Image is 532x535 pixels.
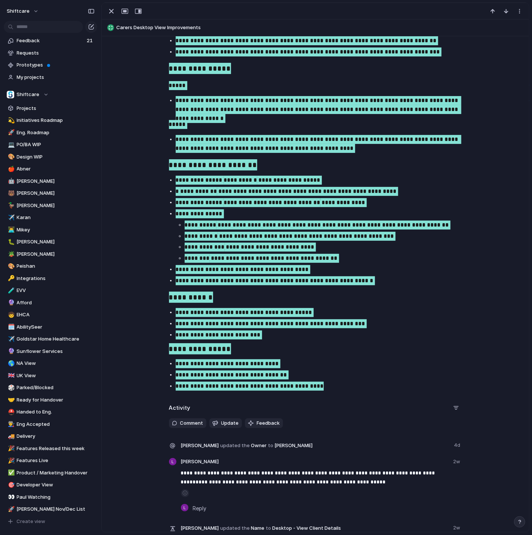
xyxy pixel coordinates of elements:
[4,200,97,211] a: 🦆[PERSON_NAME]
[4,273,97,284] a: 🔑Integrations
[8,359,13,368] div: 🌎
[17,49,95,57] span: Requests
[4,72,97,83] a: My projects
[4,309,97,320] div: 🧒EHCA
[7,238,14,246] button: 🐛
[4,139,97,150] a: 💻PO/BA WIP
[7,165,14,173] button: 🍎
[17,165,95,173] span: Abner
[8,286,13,295] div: 🧪
[17,348,95,355] span: Sunflower Services
[4,249,97,260] a: 🪴[PERSON_NAME]
[8,128,13,137] div: 🚀
[17,518,46,525] span: Create view
[4,394,97,406] a: 🤝Ready for Handover
[8,213,13,222] div: ✈️
[4,176,97,187] div: 🤖[PERSON_NAME]
[17,481,95,489] span: Developer View
[7,348,14,355] button: 🔮
[8,116,13,125] div: 💫
[4,455,97,466] a: 🎉Features Live
[8,201,13,210] div: 🦆
[7,190,14,197] button: 🐻
[7,275,14,282] button: 🔑
[4,151,97,163] a: 🎨Design WIP
[7,287,14,294] button: 🧪
[7,299,14,307] button: 🔮
[169,404,191,412] h2: Activity
[221,419,239,427] span: Update
[4,322,97,333] div: 🗓️AbilitySeer
[7,372,14,379] button: 🇬🇧
[4,188,97,199] a: 🐻[PERSON_NAME]
[17,408,95,416] span: Handed to Eng.
[454,440,462,449] span: 4d
[8,396,13,404] div: 🤝
[209,418,242,428] button: Update
[4,370,97,381] a: 🇬🇧UK View
[7,408,14,416] button: ⛑️
[4,406,97,418] a: ⛑️Handed to Eng.
[220,525,250,532] span: updated the
[17,396,95,404] span: Ready for Handover
[7,433,14,440] button: 🚚
[8,408,13,416] div: ⛑️
[4,59,97,71] a: Prototypes
[17,433,95,440] span: Delivery
[8,371,13,380] div: 🇬🇧
[4,516,97,527] button: Create view
[8,468,13,477] div: ✅
[8,323,13,331] div: 🗓️
[4,224,97,236] div: 👨‍💻Mikey
[17,202,95,209] span: [PERSON_NAME]
[4,382,97,393] a: 🎲Parked/Blocked
[7,360,14,367] button: 🌎
[17,323,95,331] span: AbilitySeer
[17,117,95,124] span: Initiatives Roadmap
[8,165,13,173] div: 🍎
[4,346,97,357] a: 🔮Sunflower Services
[17,457,95,464] span: Features Live
[105,22,526,34] button: Carers Desktop View Improvements
[7,262,14,270] button: 🎨
[4,285,97,296] a: 🧪EVV
[8,189,13,198] div: 🐻
[7,445,14,452] button: 🎉
[4,115,97,126] a: 💫Initiatives Roadmap
[4,163,97,175] a: 🍎Abner
[8,505,13,514] div: 🚀
[8,298,13,307] div: 🔮
[169,418,206,428] button: Comment
[181,440,450,451] span: Owner
[4,419,97,430] a: 👨‍🏭Eng Accepted
[8,262,13,271] div: 🎨
[7,141,14,148] button: 💻
[17,360,95,367] span: NA View
[245,418,283,428] button: Feedback
[17,238,95,246] span: [PERSON_NAME]
[4,431,97,442] a: 🚚Delivery
[17,37,84,44] span: Feedback
[4,261,97,272] div: 🎨Peishan
[220,442,250,449] span: updated the
[17,141,95,148] span: PO/BA WIP
[4,212,97,223] a: ✈️Karan
[17,262,95,270] span: Peishan
[17,250,95,258] span: [PERSON_NAME]
[7,178,14,185] button: 🤖
[4,504,97,515] a: 🚀[PERSON_NAME] Nov/Dec List
[4,236,97,247] a: 🐛[PERSON_NAME]
[266,525,271,532] span: to
[7,311,14,319] button: 🧒
[4,127,97,138] div: 🚀Eng. Roadmap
